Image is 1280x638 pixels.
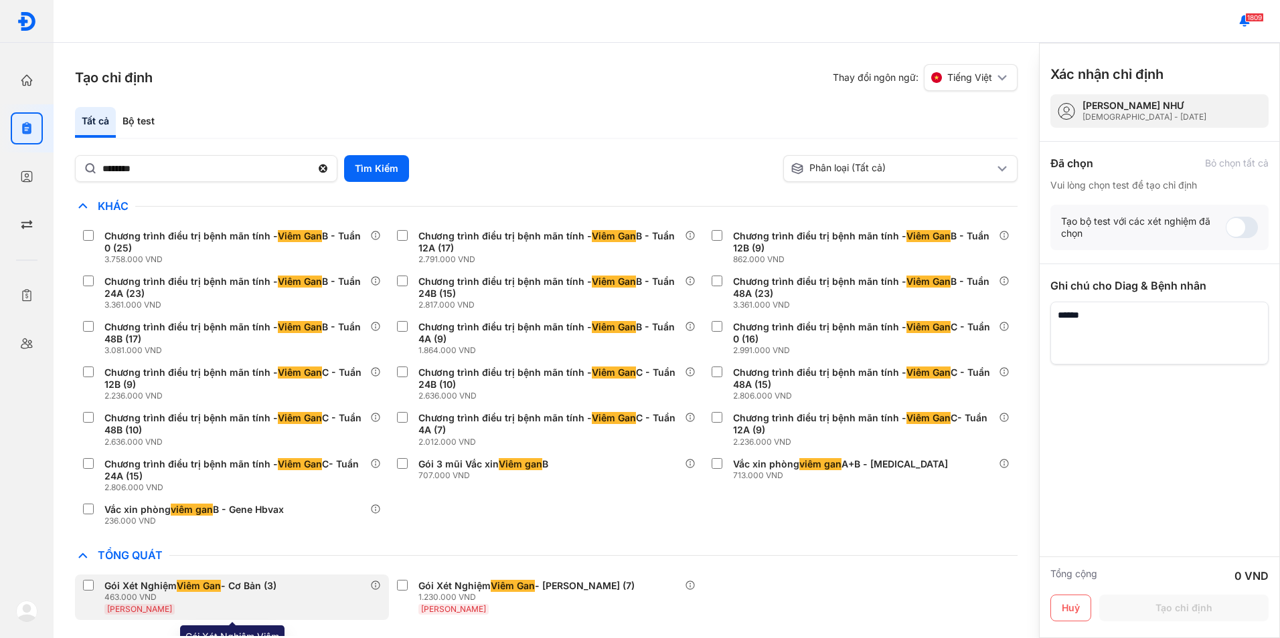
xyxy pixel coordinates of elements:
[104,412,365,436] div: Chương trình điều trị bệnh mãn tính - C - Tuần 48B (10)
[104,504,284,516] div: Vắc xin phòng B - Gene Hbvax
[499,458,542,470] span: Viêm gan
[104,345,370,356] div: 3.081.000 VND
[104,300,370,310] div: 3.361.000 VND
[1050,179,1269,191] div: Vui lòng chọn test để tạo chỉ định
[278,321,322,333] span: Viêm Gan
[733,391,999,401] div: 2.806.000 VND
[104,254,370,265] div: 3.758.000 VND
[947,72,992,84] span: Tiếng Việt
[733,366,993,391] div: Chương trình điều trị bệnh mãn tính - C - Tuần 48A (15)
[418,437,684,447] div: 2.012.000 VND
[733,230,993,254] div: Chương trình điều trị bệnh mãn tính - B - Tuần 12B (9)
[1099,595,1269,621] button: Tạo chỉ định
[418,412,679,436] div: Chương trình điều trị bệnh mãn tính - C - Tuần 4A (7)
[592,230,636,242] span: Viêm Gan
[17,11,37,31] img: logo
[418,230,679,254] div: Chương trình điều trị bệnh mãn tính - B - Tuần 12A (17)
[1050,278,1269,294] div: Ghi chú cho Diag & Bệnh nhân
[418,391,684,401] div: 2.636.000 VND
[278,412,322,424] span: Viêm Gan
[104,516,289,526] div: 236.000 VND
[418,458,548,470] div: Gói 3 mũi Vắc xin B
[1205,157,1269,169] div: Bỏ chọn tất cả
[1234,568,1269,584] div: 0 VND
[278,230,322,242] span: Viêm Gan
[75,107,116,138] div: Tất cả
[1050,155,1093,171] div: Đã chọn
[906,321,951,333] span: Viêm Gan
[1050,65,1164,84] h3: Xác nhận chỉ định
[1050,595,1091,621] button: Huỷ
[1245,13,1264,22] span: 1809
[906,276,951,288] span: Viêm Gan
[733,254,999,265] div: 862.000 VND
[733,458,948,470] div: Vắc xin phòng A+B - [MEDICAL_DATA]
[104,276,365,300] div: Chương trình điều trị bệnh mãn tính - B - Tuần 24A (23)
[592,412,636,424] span: Viêm Gan
[733,321,993,345] div: Chương trình điều trị bệnh mãn tính - C - Tuần 0 (16)
[104,437,370,447] div: 2.636.000 VND
[91,548,169,562] span: Tổng Quát
[799,458,842,470] span: viêm gan
[16,601,37,622] img: logo
[906,230,951,242] span: Viêm Gan
[418,580,635,592] div: Gói Xét Nghiệm - [PERSON_NAME] (7)
[906,412,951,424] span: Viêm Gan
[1083,100,1206,112] div: [PERSON_NAME] NHƯ
[104,230,365,254] div: Chương trình điều trị bệnh mãn tính - B - Tuần 0 (25)
[104,482,370,493] div: 2.806.000 VND
[733,276,993,300] div: Chương trình điều trị bệnh mãn tính - B - Tuần 48A (23)
[592,276,636,288] span: Viêm Gan
[418,254,684,265] div: 2.791.000 VND
[906,366,951,379] span: Viêm Gan
[75,68,153,87] h3: Tạo chỉ định
[1061,215,1226,239] div: Tạo bộ test với các xét nghiệm đã chọn
[278,276,322,288] span: Viêm Gan
[1050,568,1097,584] div: Tổng cộng
[104,458,365,482] div: Chương trình điều trị bệnh mãn tính - C- Tuần 24A (15)
[791,162,994,175] div: Phân loại (Tất cả)
[418,470,554,481] div: 707.000 VND
[592,321,636,333] span: Viêm Gan
[104,592,282,603] div: 463.000 VND
[104,366,365,391] div: Chương trình điều trị bệnh mãn tính - C - Tuần 12B (9)
[104,580,276,592] div: Gói Xét Nghiệm - Cơ Bản (3)
[91,199,135,213] span: Khác
[107,604,172,614] span: [PERSON_NAME]
[418,345,684,356] div: 1.864.000 VND
[733,437,999,447] div: 2.236.000 VND
[344,155,409,182] button: Tìm Kiếm
[116,107,161,138] div: Bộ test
[418,300,684,310] div: 2.817.000 VND
[733,300,999,310] div: 3.361.000 VND
[733,412,993,436] div: Chương trình điều trị bệnh mãn tính - C- Tuần 12A (9)
[278,458,322,470] span: Viêm Gan
[418,592,640,603] div: 1.230.000 VND
[418,366,679,391] div: Chương trình điều trị bệnh mãn tính - C - Tuần 24B (10)
[104,391,370,401] div: 2.236.000 VND
[278,366,322,379] span: Viêm Gan
[177,580,221,592] span: Viêm Gan
[592,366,636,379] span: Viêm Gan
[418,321,679,345] div: Chương trình điều trị bệnh mãn tính - B - Tuần 4A (9)
[833,64,1018,91] div: Thay đổi ngôn ngữ:
[491,580,535,592] span: Viêm Gan
[733,470,953,481] div: 713.000 VND
[421,604,486,614] span: [PERSON_NAME]
[104,321,365,345] div: Chương trình điều trị bệnh mãn tính - B - Tuần 48B (17)
[171,504,213,516] span: viêm gan
[418,276,679,300] div: Chương trình điều trị bệnh mãn tính - B - Tuần 24B (15)
[733,345,999,356] div: 2.991.000 VND
[1083,112,1206,122] div: [DEMOGRAPHIC_DATA] - [DATE]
